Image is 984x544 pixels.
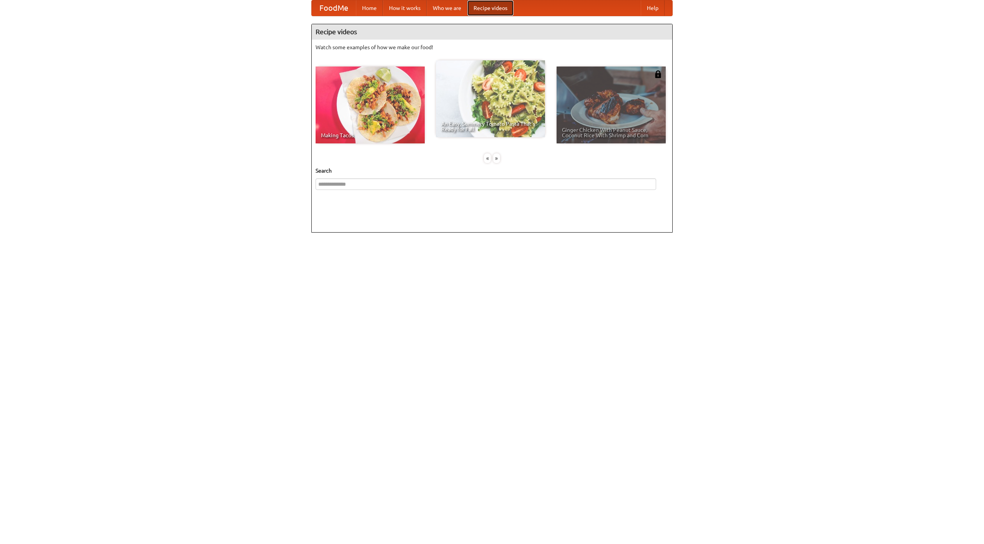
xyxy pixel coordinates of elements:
span: An Easy, Summery Tomato Pasta That's Ready for Fall [441,121,540,132]
a: Help [641,0,665,16]
h4: Recipe videos [312,24,672,40]
div: » [493,153,500,163]
span: Making Tacos [321,133,419,138]
h5: Search [316,167,668,175]
p: Watch some examples of how we make our food! [316,43,668,51]
a: An Easy, Summery Tomato Pasta That's Ready for Fall [436,60,545,137]
a: Recipe videos [467,0,514,16]
a: Who we are [427,0,467,16]
a: Home [356,0,383,16]
div: « [484,153,491,163]
a: FoodMe [312,0,356,16]
a: Making Tacos [316,67,425,143]
a: How it works [383,0,427,16]
img: 483408.png [654,70,662,78]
